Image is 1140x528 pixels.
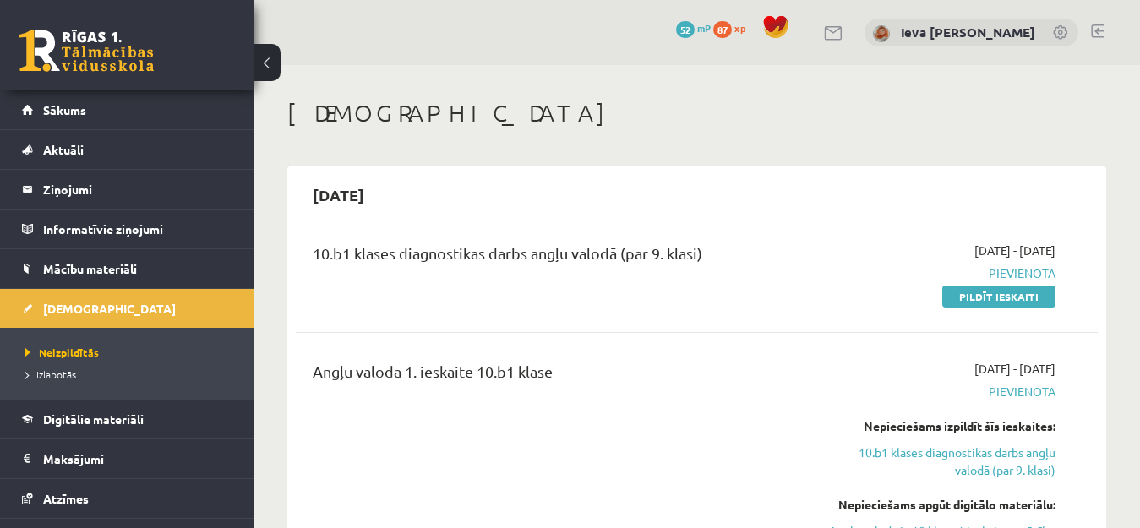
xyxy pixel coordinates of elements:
[43,210,232,248] legend: Informatīvie ziņojumi
[43,102,86,117] span: Sākums
[22,439,232,478] a: Maksājumi
[25,367,237,382] a: Izlabotās
[676,21,711,35] a: 52 mP
[22,400,232,438] a: Digitālie materiāli
[43,261,137,276] span: Mācību materiāli
[313,242,799,273] div: 10.b1 klases diagnostikas darbs angļu valodā (par 9. klasi)
[25,346,99,359] span: Neizpildītās
[974,360,1055,378] span: [DATE] - [DATE]
[22,289,232,328] a: [DEMOGRAPHIC_DATA]
[825,417,1055,435] div: Nepieciešams izpildīt šīs ieskaites:
[296,175,381,215] h2: [DATE]
[825,383,1055,400] span: Pievienota
[873,25,890,42] img: Ieva Marija Deksne
[825,444,1055,479] a: 10.b1 klases diagnostikas darbs angļu valodā (par 9. klasi)
[825,496,1055,514] div: Nepieciešams apgūt digitālo materiālu:
[287,99,1106,128] h1: [DEMOGRAPHIC_DATA]
[713,21,754,35] a: 87 xp
[313,360,799,391] div: Angļu valoda 1. ieskaite 10.b1 klase
[43,439,232,478] legend: Maksājumi
[25,367,76,381] span: Izlabotās
[43,411,144,427] span: Digitālie materiāli
[22,170,232,209] a: Ziņojumi
[25,345,237,360] a: Neizpildītās
[43,142,84,157] span: Aktuāli
[22,130,232,169] a: Aktuāli
[825,264,1055,282] span: Pievienota
[19,30,154,72] a: Rīgas 1. Tālmācības vidusskola
[22,249,232,288] a: Mācību materiāli
[43,491,89,506] span: Atzīmes
[22,90,232,129] a: Sākums
[734,21,745,35] span: xp
[942,286,1055,308] a: Pildīt ieskaiti
[901,24,1035,41] a: Ieva [PERSON_NAME]
[974,242,1055,259] span: [DATE] - [DATE]
[43,170,232,209] legend: Ziņojumi
[697,21,711,35] span: mP
[22,210,232,248] a: Informatīvie ziņojumi
[22,479,232,518] a: Atzīmes
[676,21,695,38] span: 52
[713,21,732,38] span: 87
[43,301,176,316] span: [DEMOGRAPHIC_DATA]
